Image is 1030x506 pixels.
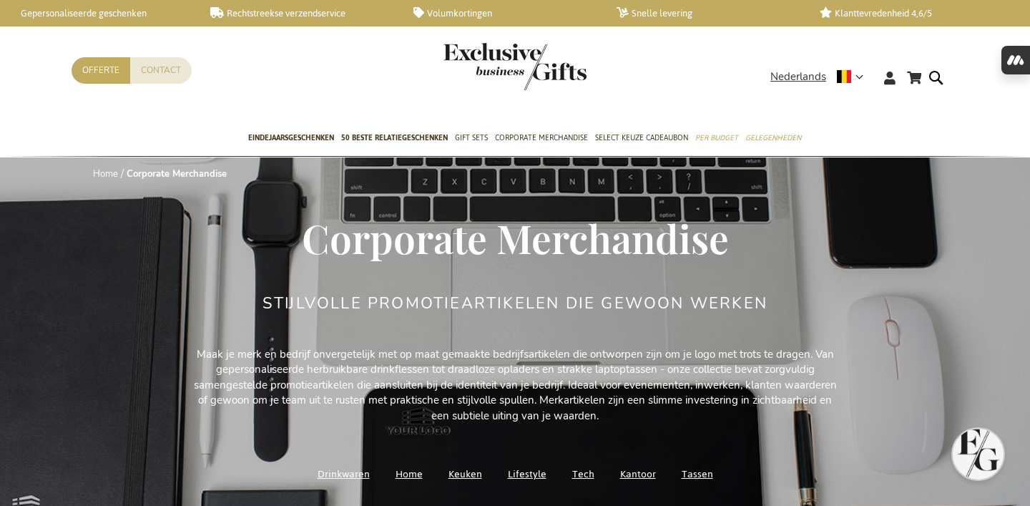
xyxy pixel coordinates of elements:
a: Volumkortingen [413,7,594,19]
span: Per Budget [695,130,738,145]
a: Tech [572,464,594,484]
a: Keuken [448,464,482,484]
a: Kantoor [620,464,656,484]
strong: Corporate Merchandise [127,167,227,180]
a: Tassen [682,464,713,484]
a: Home [93,167,118,180]
a: Contact [130,57,192,84]
span: Nederlands [770,69,826,85]
p: Maak je merk en bedrijf onvergetelijk met op maat gemaakte bedrijfsartikelen die ontworpen zijn o... [193,347,837,424]
a: Gelegenheden [745,121,801,157]
img: Exclusive Business gifts logo [443,43,587,90]
a: store logo [443,43,515,90]
span: Gelegenheden [745,130,801,145]
span: Eindejaarsgeschenken [248,130,334,145]
span: Corporate Merchandise [302,211,729,264]
span: Corporate Merchandise [495,130,588,145]
span: Gift Sets [455,130,488,145]
span: Select Keuze Cadeaubon [595,130,688,145]
a: Lifestyle [508,464,546,484]
a: Eindejaarsgeschenken [248,121,334,157]
a: Home [396,464,423,484]
a: Offerte [72,57,130,84]
a: Rechtstreekse verzendservice [210,7,391,19]
a: Drinkwaren [318,464,370,484]
a: 50 beste relatiegeschenken [341,121,448,157]
a: Corporate Merchandise [495,121,588,157]
span: 50 beste relatiegeschenken [341,130,448,145]
a: Snelle levering [617,7,797,19]
a: Gift Sets [455,121,488,157]
a: Per Budget [695,121,738,157]
h2: Stijlvolle Promotieartikelen Die Gewoon Werken [263,295,767,312]
a: Gepersonaliseerde geschenken [7,7,187,19]
a: Klanttevredenheid 4,6/5 [820,7,1000,19]
a: Select Keuze Cadeaubon [595,121,688,157]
